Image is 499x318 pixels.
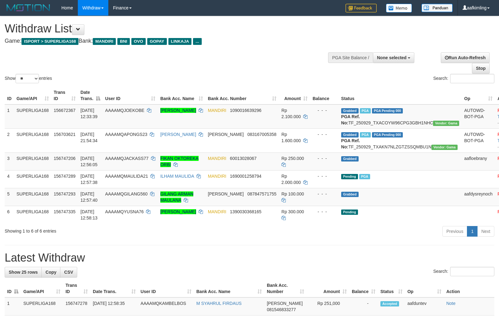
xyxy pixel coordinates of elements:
span: Grabbed [341,192,359,197]
span: Marked by aafsengchandara [360,108,371,113]
td: SUPERLIGA168 [14,152,51,170]
img: MOTION_logo.png [5,3,52,12]
td: 1 [5,104,14,129]
span: LINKAJA [168,38,192,45]
span: [DATE] 12:56:05 [81,156,98,167]
h4: Game: Bank: [5,38,327,44]
img: Feedback.jpg [346,4,377,12]
span: GOPAY [147,38,167,45]
span: MANDIRI [208,108,226,113]
a: Note [446,301,456,306]
span: Rp 1.600.000 [281,132,301,143]
span: AAAAMQYUSNA76 [105,209,144,214]
span: [DATE] 12:57:40 [81,191,98,203]
td: SUPERLIGA168 [14,170,51,188]
td: aafduntev [405,297,444,316]
span: 156747335 [54,209,76,214]
th: ID: activate to sort column descending [5,280,21,297]
input: Search: [450,267,494,276]
td: Rp 251,000 [307,297,349,316]
a: Next [477,226,494,237]
span: Rp 250.000 [281,156,304,161]
span: ISPORT > SUPERLIGA168 [21,38,78,45]
td: 1 [5,297,21,316]
span: Show 25 rows [9,270,38,275]
span: [PERSON_NAME] [208,132,244,137]
div: - - - [313,191,336,197]
th: Game/API: activate to sort column ascending [21,280,63,297]
td: 6 [5,206,14,224]
th: Op: activate to sort column ascending [462,87,495,104]
span: PGA Pending [372,108,403,113]
th: User ID: activate to sort column ascending [103,87,158,104]
span: [DATE] 12:58:13 [81,209,98,220]
span: Grabbed [341,132,359,137]
td: SUPERLIGA168 [14,128,51,152]
span: Rp 2.100.000 [281,108,301,119]
span: Grabbed [341,108,359,113]
span: MANDIRI [208,174,226,179]
b: PGA Ref. No: [341,114,360,125]
span: None selected [377,55,407,60]
span: Grabbed [341,156,359,161]
div: Showing 1 to 6 of 6 entries [5,225,203,234]
a: M SYAHRUL FIRDAUS [196,301,242,306]
span: [DATE] 21:54:34 [81,132,98,143]
div: - - - [313,173,336,179]
th: Op: activate to sort column ascending [405,280,444,297]
span: Vendor URL: https://trx31.1velocity.biz [431,145,458,150]
span: AAAAMQMAULIDA21 [105,174,148,179]
span: Rp 100.000 [281,191,304,196]
td: AUTOWD-BOT-PGA [462,104,495,129]
th: Game/API: activate to sort column ascending [14,87,51,104]
td: TF_250929_TXAKN7NLZGTZSSQMBU1N [339,128,462,152]
th: Balance [310,87,339,104]
span: [PERSON_NAME] [208,191,244,196]
a: [PERSON_NAME] [160,132,196,137]
span: MANDIRI [208,209,226,214]
td: AUTOWD-BOT-PGA [462,128,495,152]
span: OVO [131,38,146,45]
h1: Withdraw List [5,22,327,35]
span: AAAAMQJOEKOBE [105,108,144,113]
span: Rp 2.000.000 [281,174,301,185]
a: FIKAN OKTOREKA ORBI [160,156,199,167]
th: Trans ID: activate to sort column ascending [51,87,78,104]
select: Showentries [16,74,39,83]
div: - - - [313,131,336,137]
td: aafdysreynoch [462,188,495,206]
td: [DATE] 12:58:35 [90,297,138,316]
a: Show 25 rows [5,267,42,277]
label: Search: [433,267,494,276]
span: AAAAMQGILANG560 [105,191,148,196]
a: Stop [472,63,490,74]
label: Show entries [5,74,52,83]
th: Action [444,280,494,297]
span: [DATE] 12:33:39 [81,108,98,119]
td: 2 [5,128,14,152]
td: SUPERLIGA168 [21,297,63,316]
a: GILANG ARMAN MAULANA [160,191,194,203]
th: ID [5,87,14,104]
a: 1 [467,226,478,237]
a: [PERSON_NAME] [160,209,196,214]
span: CSV [64,270,73,275]
span: Marked by aafsengchandara [359,174,370,179]
b: PGA Ref. No: [341,138,360,149]
a: [PERSON_NAME] [160,108,196,113]
span: Pending [341,174,358,179]
th: User ID: activate to sort column ascending [138,280,194,297]
td: AAAAMQKAMBELBOS [138,297,194,316]
th: Bank Acc. Number: activate to sort column ascending [264,280,307,297]
th: Balance: activate to sort column ascending [349,280,378,297]
span: 156672367 [54,108,76,113]
th: Trans ID: activate to sort column ascending [63,280,90,297]
a: Copy [41,267,60,277]
img: Button%20Memo.svg [386,4,412,12]
label: Search: [433,74,494,83]
span: Copy 1690001258794 to clipboard [230,174,261,179]
th: Bank Acc. Name: activate to sort column ascending [158,87,205,104]
input: Search: [450,74,494,83]
span: AAAAMQJACKASS77 [105,156,148,161]
span: Copy 1090016639296 to clipboard [230,108,261,113]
